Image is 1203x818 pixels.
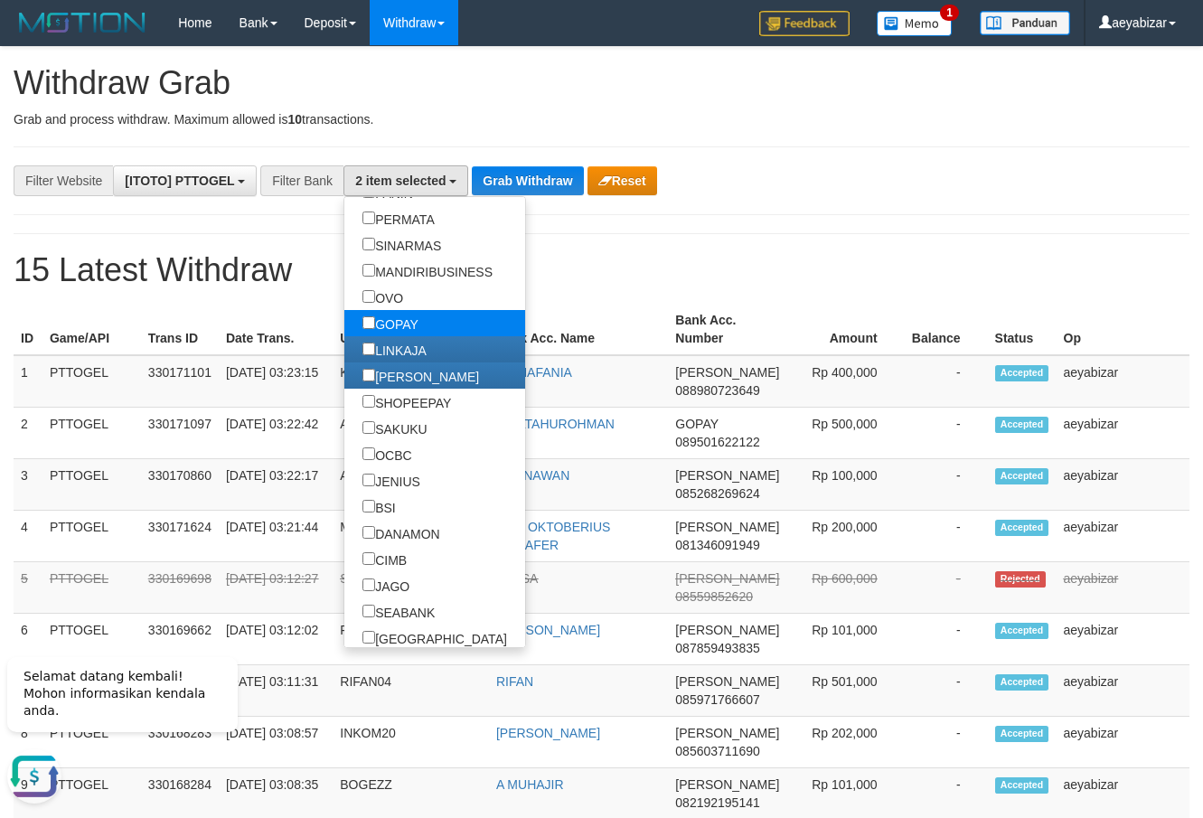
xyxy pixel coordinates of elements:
input: SAKUKU [362,421,375,434]
td: PTTOGEL [42,613,141,664]
td: Rp 101,000 [786,613,904,664]
input: MANDIRIBUSINESS [362,264,375,277]
td: aeyabizar [1057,407,1189,458]
td: RISKY221 [333,613,489,664]
span: [PERSON_NAME] [675,520,779,534]
td: aeyabizar [1057,664,1189,716]
span: [ITOTO] PTTOGEL [125,174,234,188]
span: Accepted [995,726,1049,741]
input: DANAMON [362,526,375,539]
td: [DATE] 03:08:57 [219,716,333,767]
span: [PERSON_NAME] [675,674,779,689]
th: Trans ID [141,304,219,355]
td: Rp 100,000 [786,458,904,510]
td: KASDEG [333,355,489,408]
button: 2 item selected [343,165,468,196]
td: aeyabizar [1057,613,1189,664]
td: - [905,407,988,458]
span: [PERSON_NAME] [675,777,779,792]
td: PTTOGEL [42,510,141,561]
td: 6 [14,613,42,664]
button: Reset [587,166,657,195]
label: [GEOGRAPHIC_DATA] [344,625,525,651]
td: MURAFER22 [333,510,489,561]
label: MANDIRIBUSINESS [344,258,511,284]
th: User ID [333,304,489,355]
td: PTTOGEL [42,407,141,458]
label: SEABANK [344,598,453,625]
a: A MUHAJIR [496,777,564,792]
td: [DATE] 03:11:31 [219,664,333,716]
td: - [905,458,988,510]
td: Rp 400,000 [786,355,904,408]
span: 1 [940,5,959,21]
a: TRIMAFANIA [496,365,572,380]
span: Accepted [995,777,1049,793]
th: Bank Acc. Name [489,304,668,355]
input: OCBC [362,447,375,460]
input: [PERSON_NAME] [362,369,375,381]
td: [DATE] 03:22:17 [219,458,333,510]
span: Rejected [995,571,1046,587]
td: aeyabizar [1057,458,1189,510]
td: RIFAN04 [333,664,489,716]
label: JAGO [344,572,428,598]
label: OVO [344,284,421,310]
td: [DATE] 03:22:42 [219,407,333,458]
td: 330171624 [141,510,219,561]
td: 3 [14,458,42,510]
label: OCBC [344,441,429,467]
td: 330170860 [141,458,219,510]
h1: Withdraw Grab [14,65,1189,101]
h1: 15 Latest Withdraw [14,252,1189,288]
td: SEHATI23 [333,561,489,613]
div: Filter Bank [260,165,343,196]
input: JAGO [362,578,375,591]
td: aeyabizar [1057,355,1189,408]
td: aeyabizar [1057,561,1189,613]
label: DANAMON [344,520,458,546]
label: CIMB [344,546,425,572]
span: Accepted [995,417,1049,432]
span: Copy 08559852620 to clipboard [675,589,753,604]
td: 330169698 [141,561,219,613]
img: Feedback.jpg [759,11,850,36]
img: Button%20Memo.svg [877,11,953,36]
span: Copy 085971766607 to clipboard [675,692,759,707]
td: aeyabizar [1057,510,1189,561]
td: Rp 202,000 [786,716,904,767]
a: M FATAHUROHMAN [496,417,615,431]
input: [GEOGRAPHIC_DATA] [362,631,375,644]
td: - [905,355,988,408]
input: SINARMAS [362,238,375,250]
button: [ITOTO] PTTOGEL [113,165,257,196]
label: BSI [344,494,414,520]
th: Balance [905,304,988,355]
th: ID [14,304,42,355]
span: Copy 088980723649 to clipboard [675,383,759,398]
button: Grab Withdraw [472,166,583,195]
td: PTTOGEL [42,355,141,408]
td: Rp 501,000 [786,664,904,716]
span: Accepted [995,365,1049,381]
td: - [905,716,988,767]
img: MOTION_logo.png [14,9,151,36]
span: Accepted [995,468,1049,484]
th: Status [988,304,1057,355]
input: JENIUS [362,474,375,486]
label: SAKUKU [344,415,446,441]
span: [PERSON_NAME] [675,726,779,740]
label: [PERSON_NAME] [344,362,497,389]
td: PTTOGEL [42,561,141,613]
span: Copy 085603711690 to clipboard [675,744,759,758]
td: PTTOGEL [42,458,141,510]
label: SHOPEEPAY [344,389,469,415]
span: Accepted [995,623,1049,638]
td: Rp 200,000 [786,510,904,561]
a: [PERSON_NAME] [496,726,600,740]
a: BOJI OKTOBERIUS MURAFER [496,520,611,552]
label: GOPAY [344,310,437,336]
label: LINKAJA [344,336,445,362]
p: Grab and process withdraw. Maximum allowed is transactions. [14,110,1189,128]
label: SINARMAS [344,231,459,258]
